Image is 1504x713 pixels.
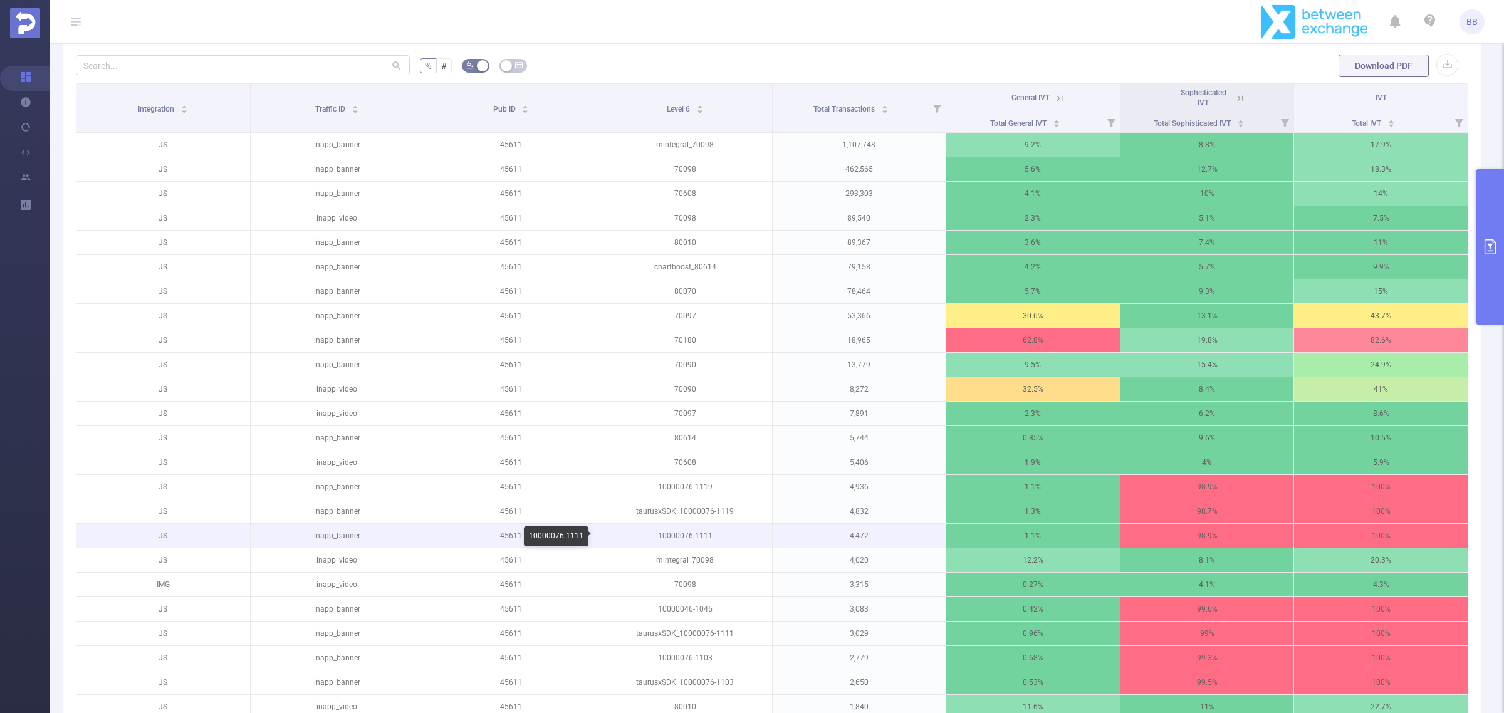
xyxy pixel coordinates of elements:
div: Sort [180,103,188,111]
span: Total Transactions [813,105,877,113]
i: icon: caret-down [1053,122,1060,126]
p: 45611 [424,157,598,181]
i: Filter menu [1450,112,1468,132]
p: inapp_banner [251,597,424,621]
p: 45611 [424,475,598,499]
p: 45611 [424,353,598,377]
p: 8.1% [1120,548,1294,572]
p: 18,965 [773,328,946,352]
p: 9.3% [1120,279,1294,303]
p: 2,779 [773,646,946,670]
p: taurusxSDK_10000076-1111 [598,622,772,645]
p: 12.7% [1120,157,1294,181]
div: 10000076-1111 [524,526,588,546]
p: inapp_banner [251,524,424,548]
p: 10000076-1103 [598,646,772,670]
p: JS [76,622,250,645]
p: 1,107,748 [773,133,946,157]
p: 0.68% [946,646,1120,670]
p: JS [76,304,250,328]
img: Protected Media [10,8,40,38]
p: 2.3% [946,206,1120,230]
p: JS [76,450,250,474]
p: 10000076-1119 [598,475,772,499]
p: mintegral_70098 [598,548,772,572]
p: inapp_banner [251,622,424,645]
p: 1.9% [946,450,1120,474]
p: JS [76,597,250,621]
p: 8.8% [1120,133,1294,157]
p: 98.9% [1120,475,1294,499]
div: Sort [881,103,889,111]
span: General IVT [1011,93,1050,102]
p: 4.3% [1294,573,1468,596]
p: 70097 [598,304,772,328]
span: Total Sophisticated IVT [1154,119,1233,128]
p: 14% [1294,182,1468,206]
p: 100% [1294,646,1468,670]
p: 3,315 [773,573,946,596]
p: inapp_banner [251,646,424,670]
p: 43.7% [1294,304,1468,328]
p: inapp_video [251,573,424,596]
p: 0.27% [946,573,1120,596]
p: 100% [1294,475,1468,499]
p: inapp_video [251,377,424,401]
p: JS [76,402,250,425]
span: Total IVT [1352,119,1383,128]
i: icon: bg-colors [466,61,474,69]
p: JS [76,133,250,157]
p: inapp_banner [251,157,424,181]
p: 80070 [598,279,772,303]
span: % [425,61,431,71]
div: Sort [1237,118,1245,125]
p: 2.3% [946,402,1120,425]
p: 1.1% [946,524,1120,548]
i: icon: caret-down [882,108,889,112]
p: 79,158 [773,255,946,279]
p: 80010 [598,231,772,254]
p: JS [76,279,250,303]
p: 45611 [424,279,598,303]
p: 99.5% [1120,670,1294,694]
p: 6.2% [1120,402,1294,425]
i: icon: caret-down [352,108,358,112]
p: 45611 [424,377,598,401]
p: 10000046-1045 [598,597,772,621]
i: icon: caret-up [1237,118,1244,122]
p: 4% [1120,450,1294,474]
p: inapp_banner [251,328,424,352]
span: Pub ID [493,105,518,113]
p: 45611 [424,133,598,157]
p: 70608 [598,450,772,474]
div: Sort [1053,118,1060,125]
p: inapp_banner [251,255,424,279]
p: 13.1% [1120,304,1294,328]
p: 10.5% [1294,426,1468,450]
p: JS [76,499,250,523]
div: Sort [696,103,704,111]
p: 100% [1294,622,1468,645]
p: 45611 [424,231,598,254]
p: 9.2% [946,133,1120,157]
p: 100% [1294,524,1468,548]
p: 4,020 [773,548,946,572]
p: inapp_video [251,402,424,425]
p: 8,272 [773,377,946,401]
p: 4.2% [946,255,1120,279]
p: 100% [1294,499,1468,523]
p: 45611 [424,206,598,230]
p: 5.7% [946,279,1120,303]
p: taurusxSDK_10000076-1103 [598,670,772,694]
p: 5.9% [1294,450,1468,474]
p: 7.4% [1120,231,1294,254]
p: JS [76,231,250,254]
p: 5.6% [946,157,1120,181]
span: BB [1466,9,1478,34]
p: JS [76,255,250,279]
span: Integration [138,105,176,113]
p: 4,832 [773,499,946,523]
p: JS [76,646,250,670]
p: 3,083 [773,597,946,621]
p: 5,744 [773,426,946,450]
